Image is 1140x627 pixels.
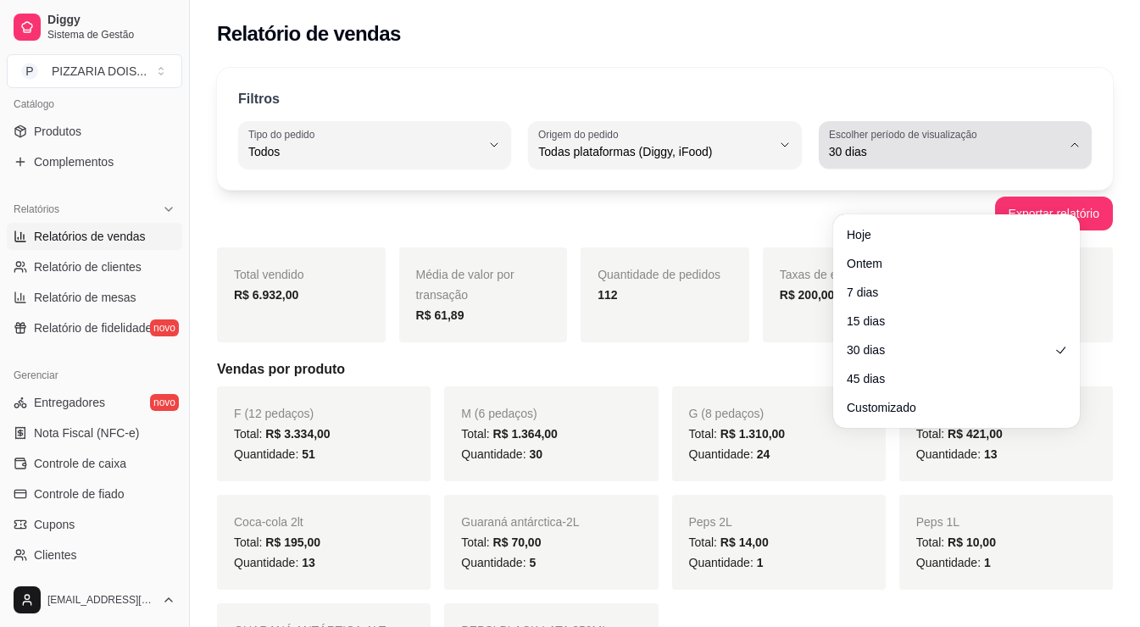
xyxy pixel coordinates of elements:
[34,394,105,411] span: Entregadores
[234,535,320,549] span: Total:
[984,556,991,569] span: 1
[780,288,835,302] strong: R$ 200,00
[47,593,155,607] span: [EMAIL_ADDRESS][DOMAIN_NAME]
[916,535,996,549] span: Total:
[7,91,182,118] div: Catálogo
[598,288,617,302] strong: 112
[248,127,320,141] label: Tipo do pedido
[847,370,1049,387] span: 45 dias
[538,143,770,160] span: Todas plataformas (Diggy, iFood)
[416,268,514,302] span: Média de valor por transação
[995,197,1113,230] button: Exportar relatório
[757,556,764,569] span: 1
[847,255,1049,272] span: Ontem
[461,447,542,461] span: Quantidade:
[916,515,959,529] span: Peps 1L
[34,319,152,336] span: Relatório de fidelidade
[529,447,542,461] span: 30
[829,127,982,141] label: Escolher período de visualização
[234,407,314,420] span: F (12 pedaços)
[916,427,1003,441] span: Total:
[461,556,536,569] span: Quantidade:
[780,268,870,281] span: Taxas de entrega
[7,54,182,88] button: Select a team
[21,63,38,80] span: P
[234,268,304,281] span: Total vendido
[34,228,146,245] span: Relatórios de vendas
[948,535,996,549] span: R$ 10,00
[47,13,175,28] span: Diggy
[493,427,558,441] span: R$ 1.364,00
[847,284,1049,301] span: 7 dias
[14,203,59,216] span: Relatórios
[689,535,769,549] span: Total:
[689,447,770,461] span: Quantidade:
[234,515,303,529] span: Coca-cola 2lt
[34,123,81,140] span: Produtos
[461,515,579,529] span: Guaraná antárctica-2L
[34,547,77,563] span: Clientes
[34,153,114,170] span: Complementos
[829,143,1061,160] span: 30 dias
[916,556,991,569] span: Quantidade:
[47,28,175,42] span: Sistema de Gestão
[847,399,1049,416] span: Customizado
[461,535,541,549] span: Total:
[248,143,481,160] span: Todos
[461,427,558,441] span: Total:
[217,20,401,47] h2: Relatório de vendas
[689,427,786,441] span: Total:
[34,289,136,306] span: Relatório de mesas
[916,447,998,461] span: Quantidade:
[847,341,1049,358] span: 30 dias
[34,486,125,502] span: Controle de fiado
[847,313,1049,330] span: 15 dias
[948,427,1003,441] span: R$ 421,00
[234,447,315,461] span: Quantidade:
[234,288,298,302] strong: R$ 6.932,00
[302,556,315,569] span: 13
[493,535,542,549] span: R$ 70,00
[34,516,75,533] span: Cupons
[234,556,315,569] span: Quantidade:
[217,359,1113,380] h5: Vendas por produto
[689,556,764,569] span: Quantidade:
[265,535,320,549] span: R$ 195,00
[34,258,142,275] span: Relatório de clientes
[847,226,1049,243] span: Hoje
[52,63,147,80] div: PIZZARIA DOIS ...
[757,447,770,461] span: 24
[720,427,785,441] span: R$ 1.310,00
[238,89,280,109] p: Filtros
[598,268,720,281] span: Quantidade de pedidos
[265,427,330,441] span: R$ 3.334,00
[302,447,315,461] span: 51
[720,535,769,549] span: R$ 14,00
[234,427,331,441] span: Total:
[689,407,765,420] span: G (8 pedaços)
[461,407,537,420] span: M (6 pedaços)
[529,556,536,569] span: 5
[984,447,998,461] span: 13
[416,308,464,322] strong: R$ 61,89
[34,424,139,441] span: Nota Fiscal (NFC-e)
[34,455,126,472] span: Controle de caixa
[7,362,182,389] div: Gerenciar
[538,127,624,141] label: Origem do pedido
[689,515,732,529] span: Peps 2L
